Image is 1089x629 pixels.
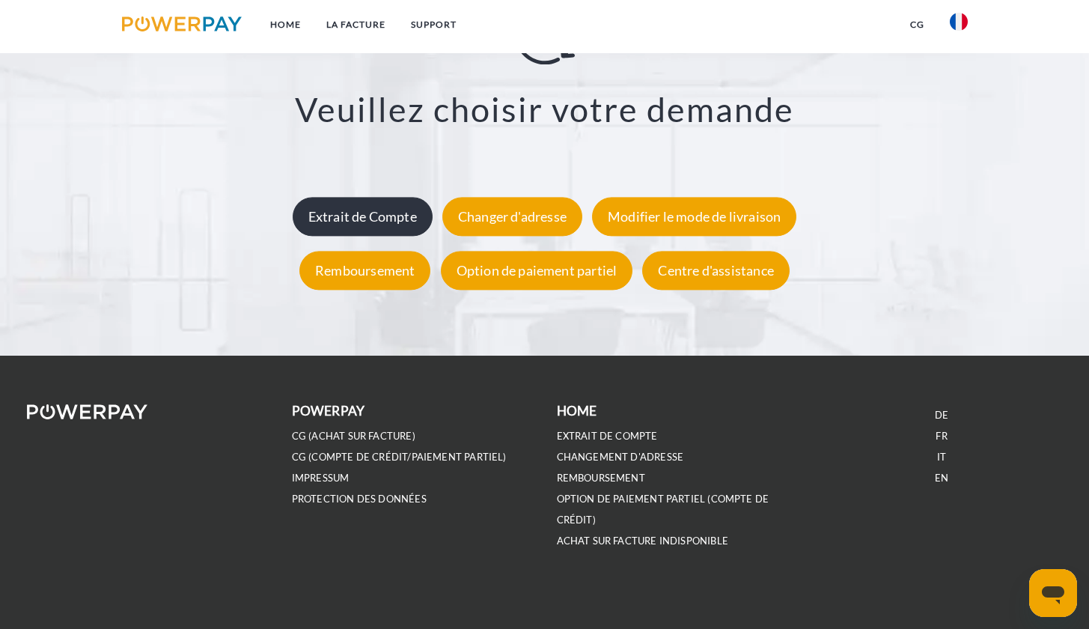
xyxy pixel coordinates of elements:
[897,11,937,38] a: CG
[299,252,430,291] div: Remboursement
[439,209,586,225] a: Changer d'adresse
[289,209,436,225] a: Extrait de Compte
[296,263,434,279] a: Remboursement
[935,409,948,422] a: DE
[937,451,946,464] a: IT
[557,430,658,443] a: EXTRAIT DE COMPTE
[73,89,1016,131] h3: Veuillez choisir votre demande
[292,493,427,505] a: PROTECTION DES DONNÉES
[292,430,415,443] a: CG (achat sur facture)
[592,198,796,237] div: Modifier le mode de livraison
[557,451,684,464] a: Changement d'adresse
[557,403,597,419] b: Home
[292,403,364,419] b: POWERPAY
[557,535,728,547] a: ACHAT SUR FACTURE INDISPONIBLE
[293,198,433,237] div: Extrait de Compte
[557,472,645,484] a: REMBOURSEMENT
[442,198,582,237] div: Changer d'adresse
[257,11,314,38] a: Home
[27,404,147,419] img: logo-powerpay-white.svg
[936,430,947,443] a: FR
[398,11,469,38] a: Support
[935,472,948,484] a: EN
[441,252,633,291] div: Option de paiement partiel
[588,209,800,225] a: Modifier le mode de livraison
[638,263,793,279] a: Centre d'assistance
[437,263,637,279] a: Option de paiement partiel
[642,252,789,291] div: Centre d'assistance
[557,493,769,526] a: OPTION DE PAIEMENT PARTIEL (Compte de crédit)
[292,472,350,484] a: IMPRESSUM
[950,13,968,31] img: fr
[314,11,398,38] a: LA FACTURE
[292,451,507,464] a: CG (Compte de crédit/paiement partiel)
[1029,569,1077,617] iframe: Bouton de lancement de la fenêtre de messagerie
[122,16,242,31] img: logo-powerpay.svg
